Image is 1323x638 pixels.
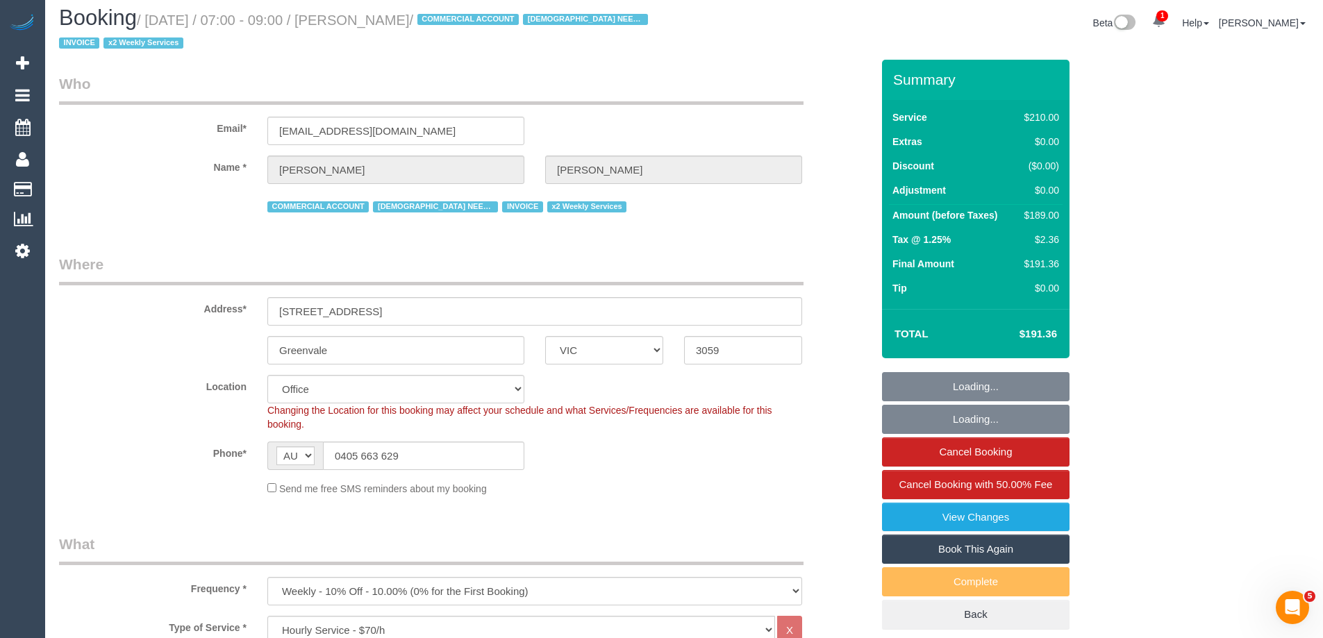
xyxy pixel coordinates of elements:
img: New interface [1113,15,1135,33]
label: Service [892,110,927,124]
label: Tax @ 1.25% [892,233,951,246]
a: Cancel Booking with 50.00% Fee [882,470,1070,499]
legend: What [59,534,804,565]
img: Automaid Logo [8,14,36,33]
a: Cancel Booking [882,437,1070,467]
span: Send me free SMS reminders about my booking [279,483,487,494]
div: ($0.00) [1019,159,1059,173]
h4: $191.36 [978,328,1057,340]
label: Address* [49,297,257,316]
label: Extras [892,135,922,149]
span: COMMERCIAL ACCOUNT [417,14,519,25]
label: Final Amount [892,257,954,271]
label: Adjustment [892,183,946,197]
span: Changing the Location for this booking may affect your schedule and what Services/Frequencies are... [267,405,772,430]
legend: Who [59,74,804,105]
span: 5 [1304,591,1315,602]
div: $0.00 [1019,281,1059,295]
strong: Total [895,328,929,339]
a: 1 [1145,6,1172,37]
span: Cancel Booking with 50.00% Fee [899,478,1053,490]
a: Back [882,600,1070,629]
label: Frequency * [49,577,257,596]
label: Tip [892,281,907,295]
input: Phone* [323,442,524,470]
input: Last Name* [545,156,802,184]
span: COMMERCIAL ACCOUNT [267,201,369,212]
label: Discount [892,159,934,173]
span: Booking [59,6,137,30]
input: Email* [267,117,524,145]
a: Book This Again [882,535,1070,564]
legend: Where [59,254,804,285]
iframe: Intercom live chat [1276,591,1309,624]
div: $189.00 [1019,208,1059,222]
small: / [DATE] / 07:00 - 09:00 / [PERSON_NAME] [59,12,652,51]
a: View Changes [882,503,1070,532]
label: Amount (before Taxes) [892,208,997,222]
label: Type of Service * [49,616,257,635]
span: x2 Weekly Services [547,201,627,212]
input: First Name* [267,156,524,184]
div: $2.36 [1019,233,1059,246]
div: $191.36 [1019,257,1059,271]
div: $0.00 [1019,135,1059,149]
span: INVOICE [502,201,542,212]
a: Beta [1093,17,1136,28]
span: 1 [1156,10,1168,22]
a: [PERSON_NAME] [1219,17,1306,28]
input: Post Code* [684,336,802,364]
span: [DEMOGRAPHIC_DATA] NEEDED [523,14,648,25]
a: Help [1182,17,1209,28]
label: Location [49,375,257,394]
span: [DEMOGRAPHIC_DATA] NEEDED [373,201,498,212]
h3: Summary [893,72,1063,87]
label: Phone* [49,442,257,460]
div: $210.00 [1019,110,1059,124]
div: $0.00 [1019,183,1059,197]
input: Suburb* [267,336,524,364]
label: Email* [49,117,257,135]
label: Name * [49,156,257,174]
span: INVOICE [59,37,99,49]
span: x2 Weekly Services [103,37,183,49]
